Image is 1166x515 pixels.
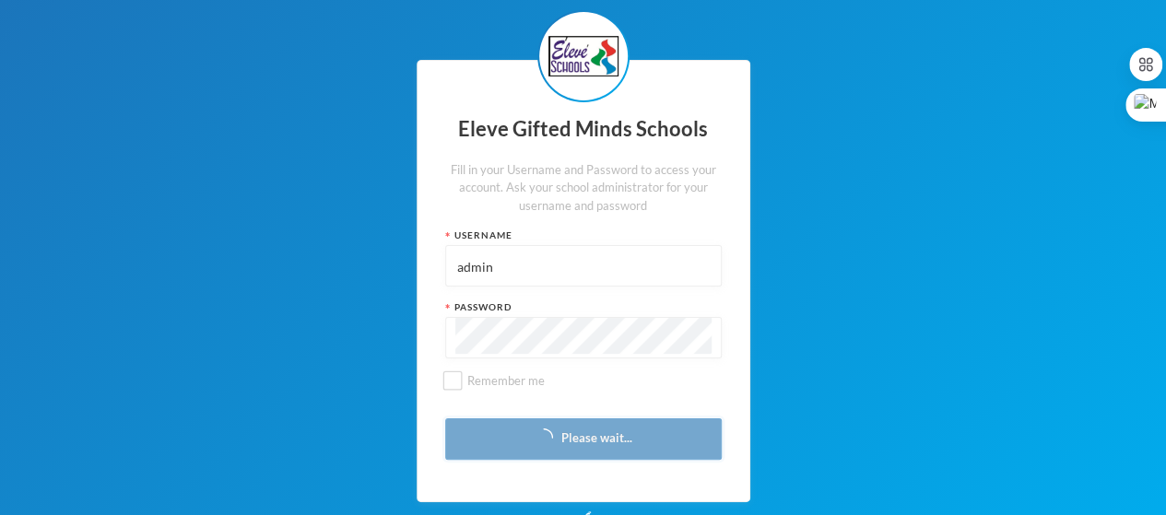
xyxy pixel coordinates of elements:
div: Username [445,228,722,242]
span: Remember me [460,373,552,388]
div: Password [445,300,722,314]
div: Eleve Gifted Minds Schools [445,111,722,147]
button: Please wait... [445,418,722,460]
div: Fill in your Username and Password to access your account. Ask your school administrator for your... [445,161,722,216]
i: icon: loading [535,428,553,447]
